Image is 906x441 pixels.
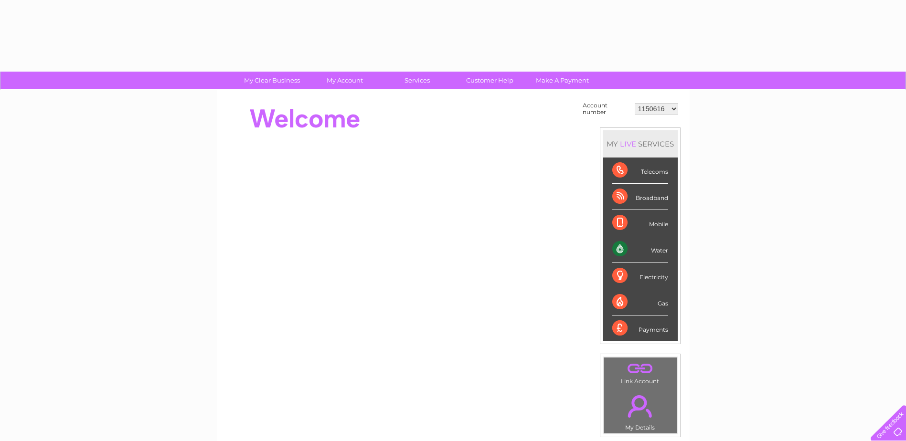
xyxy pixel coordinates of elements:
div: Payments [612,315,668,341]
div: Gas [612,289,668,315]
td: My Details [603,387,677,434]
a: Customer Help [450,72,529,89]
a: Make A Payment [523,72,602,89]
td: Account number [580,100,632,118]
div: Telecoms [612,157,668,184]
a: My Account [305,72,384,89]
div: Water [612,236,668,262]
div: Mobile [612,210,668,236]
a: Services [378,72,457,89]
div: Electricity [612,263,668,289]
a: . [606,389,674,423]
div: MY SERVICES [603,130,678,157]
a: My Clear Business [233,72,311,89]
a: . [606,360,674,377]
div: LIVE [618,139,638,148]
td: Link Account [603,357,677,387]
div: Broadband [612,184,668,210]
